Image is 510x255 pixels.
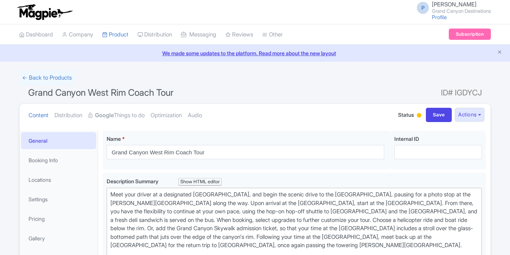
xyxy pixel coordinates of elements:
a: ← Back to Products [19,71,75,85]
a: Distribution [54,104,82,127]
div: Building [415,110,423,122]
small: Grand Canyon Destinations [432,9,491,14]
button: Close announcement [497,48,502,57]
a: Settings [21,191,96,208]
div: Show HTML editor [178,178,222,186]
a: Locations [21,171,96,188]
span: ID# IGDYCJ [441,85,482,100]
span: Status [398,111,414,119]
span: P [417,2,429,14]
a: Pricing [21,210,96,227]
span: Internal ID [394,136,419,142]
a: Distribution [137,24,172,45]
a: Messaging [181,24,216,45]
span: Name [107,136,121,142]
span: Grand Canyon West Rim Coach Tour [28,87,174,98]
a: Optimization [151,104,182,127]
a: Gallery [21,230,96,247]
input: Save [426,108,452,122]
a: Company [62,24,93,45]
a: General [21,132,96,149]
a: Product [102,24,128,45]
span: Description Summary [107,178,160,184]
a: GoogleThings to do [88,104,145,127]
a: Profile [432,14,447,20]
a: Other [262,24,283,45]
img: logo-ab69f6fb50320c5b225c76a69d11143b.png [15,4,74,20]
a: Audio [188,104,202,127]
a: We made some updates to the platform. Read more about the new layout [5,49,505,57]
a: Booking Info [21,152,96,169]
span: [PERSON_NAME] [432,1,477,8]
a: P [PERSON_NAME] Grand Canyon Destinations [412,2,491,14]
a: Reviews [225,24,253,45]
strong: Google [95,111,114,120]
a: Subscription [449,29,491,40]
button: Actions [455,108,484,122]
a: Content [29,104,48,127]
a: Dashboard [19,24,53,45]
